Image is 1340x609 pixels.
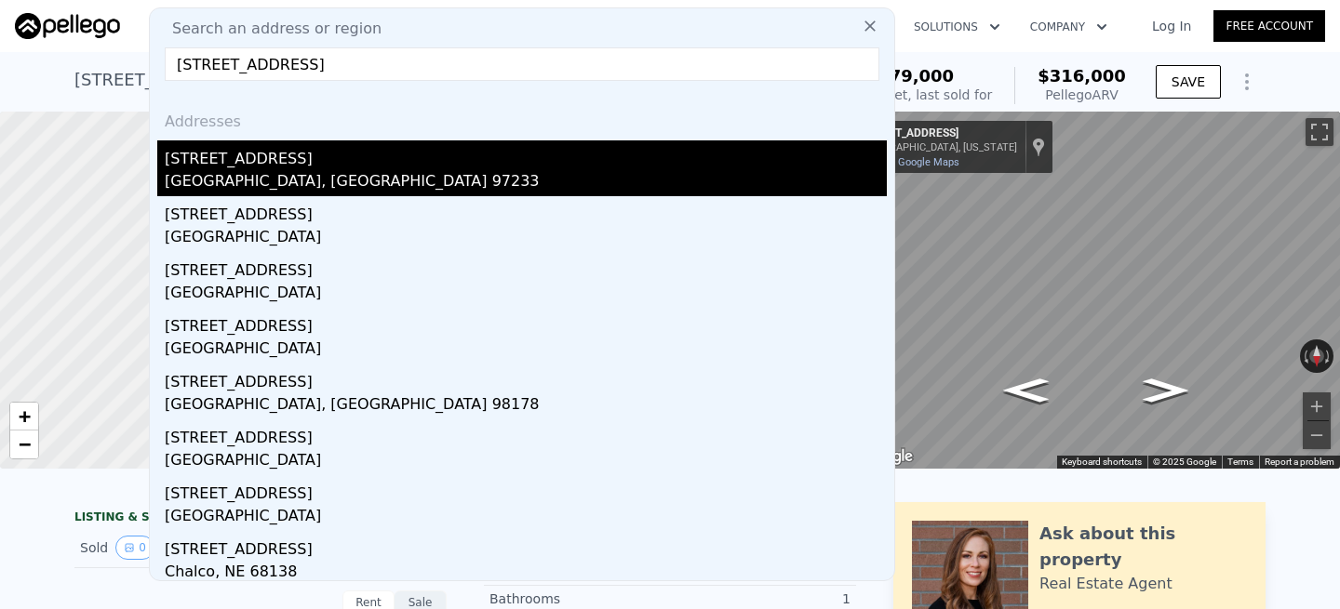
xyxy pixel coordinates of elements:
[1039,573,1172,595] div: Real Estate Agent
[10,430,38,458] a: Zoom out
[1227,457,1253,467] a: Terms (opens in new tab)
[165,393,887,419] div: [GEOGRAPHIC_DATA], [GEOGRAPHIC_DATA] 98178
[165,505,887,531] div: [GEOGRAPHIC_DATA]
[165,196,887,226] div: [STREET_ADDRESS]
[165,170,887,196] div: [GEOGRAPHIC_DATA], [GEOGRAPHIC_DATA] 97233
[1124,373,1208,408] path: Go West, SE Boise St
[1213,10,1325,42] a: Free Account
[1309,339,1323,373] button: Reset the view
[165,419,887,449] div: [STREET_ADDRESS]
[1039,521,1247,573] div: Ask about this property
[1228,63,1266,100] button: Show Options
[19,404,31,428] span: +
[851,112,1340,469] div: Map
[859,126,1017,141] div: [STREET_ADDRESS]
[165,561,887,587] div: Chalco, NE 68138
[1324,339,1334,373] button: Rotate clockwise
[859,141,1017,153] div: [GEOGRAPHIC_DATA], [US_STATE]
[859,156,959,168] a: View on Google Maps
[165,252,887,282] div: [STREET_ADDRESS]
[670,589,851,608] div: 1
[165,449,887,475] div: [GEOGRAPHIC_DATA]
[15,13,120,39] img: Pellego
[165,475,887,505] div: [STREET_ADDRESS]
[19,432,31,456] span: −
[165,47,879,81] input: Enter an address, city, region, neighborhood or zip code
[1300,339,1310,373] button: Rotate counterclockwise
[839,86,992,104] div: Off Market, last sold for
[165,338,887,364] div: [GEOGRAPHIC_DATA]
[1038,86,1126,104] div: Pellego ARV
[1306,118,1333,146] button: Toggle fullscreen view
[1303,392,1331,420] button: Zoom in
[165,364,887,393] div: [STREET_ADDRESS]
[985,373,1068,408] path: Go East, SE Boise St
[165,282,887,308] div: [GEOGRAPHIC_DATA]
[489,589,670,608] div: Bathrooms
[80,536,246,560] div: Sold
[878,66,954,86] span: $79,000
[1156,65,1221,99] button: SAVE
[1130,17,1213,35] a: Log In
[10,403,38,430] a: Zoom in
[165,226,887,252] div: [GEOGRAPHIC_DATA]
[165,140,887,170] div: [STREET_ADDRESS]
[899,10,1015,44] button: Solutions
[74,510,447,528] div: LISTING & SALE HISTORY
[1038,66,1126,86] span: $316,000
[1265,457,1334,467] a: Report a problem
[1303,421,1331,449] button: Zoom out
[165,531,887,561] div: [STREET_ADDRESS]
[157,18,382,40] span: Search an address or region
[115,536,154,560] button: View historical data
[1032,137,1045,157] a: Show location on map
[165,308,887,338] div: [STREET_ADDRESS]
[74,67,521,93] div: [STREET_ADDRESS] , [GEOGRAPHIC_DATA] , OR 97266
[1062,456,1142,469] button: Keyboard shortcuts
[1153,457,1216,467] span: © 2025 Google
[1015,10,1122,44] button: Company
[157,96,887,140] div: Addresses
[851,112,1340,469] div: Street View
